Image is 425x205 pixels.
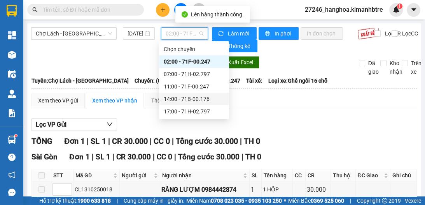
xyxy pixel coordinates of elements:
[51,169,73,182] th: STT
[211,198,282,204] strong: 0708 023 035 - 0935 103 250
[284,199,286,202] span: ⚪️
[299,5,389,14] span: 27246_hanghoa.kimanhbtre
[8,109,16,117] img: solution-icon
[164,82,224,91] div: 11:00 - 71F-00.247
[122,171,152,180] span: Người gửi
[162,171,241,180] span: Người nhận
[186,196,282,205] span: Miền Nam
[38,96,78,105] div: Xem theo VP gửi
[174,152,176,161] span: |
[124,196,184,205] span: Cung cấp máy in - giấy in:
[107,121,113,127] span: down
[8,70,16,78] img: warehouse-icon
[259,27,299,40] button: printerIn phơi
[350,196,351,205] span: |
[87,136,89,146] span: |
[164,95,224,103] div: 14:00 - 71B-00.176
[387,59,406,76] span: Kho nhận
[174,3,188,17] button: file-add
[410,6,417,13] span: caret-down
[36,120,66,129] span: Lọc VP Gửi
[301,27,343,40] button: In đơn chọn
[164,70,224,78] div: 07:00 - 71H-02.797
[8,51,16,59] img: warehouse-icon
[399,29,419,38] span: Lọc CC
[218,31,225,37] span: sync
[228,42,251,50] span: Thống kê
[74,25,141,36] div: 0898422478
[175,136,238,146] span: Tổng cước 30.000
[213,56,259,69] button: downloadXuất Excel
[390,169,417,182] th: Ghi chú
[7,54,141,64] div: Tên hàng: CCCD ( : 1 )
[212,40,257,52] button: bar-chartThống kê
[408,59,425,76] span: Trên xe
[74,16,141,25] div: THY
[77,198,111,204] strong: 1900 633 818
[153,136,170,146] span: CC 0
[112,136,147,146] span: CR 30.000
[311,198,344,204] strong: 0369 525 060
[8,90,16,98] img: warehouse-icon
[75,171,112,180] span: Mã GD
[159,43,229,55] div: Chọn chuyến
[74,7,93,16] span: Nhận:
[32,7,38,12] span: search
[8,31,16,39] img: dashboard-icon
[92,152,94,161] span: |
[43,5,135,14] input: Tìm tên, số ĐT hoặc mã đơn
[393,6,400,13] img: icon-new-feature
[75,53,86,64] span: SL
[64,136,85,146] span: Đơn 1
[288,196,344,205] span: Miền Bắc
[268,76,327,85] span: Loại xe: Ghế ngồi 16 chỗ
[15,134,17,137] sup: 1
[153,152,155,161] span: |
[191,11,244,18] span: Lên hàng thành công.
[397,4,402,9] sup: 1
[263,185,291,194] div: 1 HỘP
[74,7,141,16] div: Sài Gòn
[161,185,248,194] div: RĂNG LƯỢM 0984442874
[228,29,250,38] span: Làm mới
[8,189,16,196] span: message
[178,152,240,161] span: Tổng cước 30.000
[149,136,151,146] span: |
[382,198,387,203] span: copyright
[171,136,173,146] span: |
[243,136,260,146] span: TH 0
[164,107,224,116] div: 17:00 - 71H-02.797
[251,185,260,194] div: 1
[117,196,118,205] span: |
[241,152,243,161] span: |
[306,169,331,182] th: CR
[250,169,262,182] th: SL
[182,11,188,18] span: check-circle
[156,3,170,17] button: plus
[398,4,401,9] span: 1
[358,171,383,180] span: ĐC Giao
[407,3,420,17] button: caret-down
[164,45,224,53] div: Chọn chuyến
[262,169,293,182] th: Tên hàng
[96,152,110,161] span: SL 1
[331,169,355,182] th: Thu hộ
[228,58,253,67] span: Xuất Excel
[265,31,271,37] span: printer
[39,196,111,205] span: Hỗ trợ kỹ thuật:
[75,185,118,194] div: CL1310250018
[307,185,329,194] div: 30.000
[8,171,16,178] span: notification
[91,136,106,146] span: SL 1
[73,182,120,197] td: CL1310250018
[166,28,203,39] span: 02:00 - 71F-00.247
[164,57,224,66] div: 02:00 - 71F-00.247
[135,76,191,85] span: Chuyến: (02:00 [DATE])
[128,29,143,38] input: 14/10/2025
[7,16,69,25] div: [PERSON_NAME]
[31,152,58,161] span: Sài Gòn
[240,136,241,146] span: |
[7,5,17,17] img: logo-vxr
[7,25,69,36] div: 0934145394
[7,7,69,16] div: Chợ Lách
